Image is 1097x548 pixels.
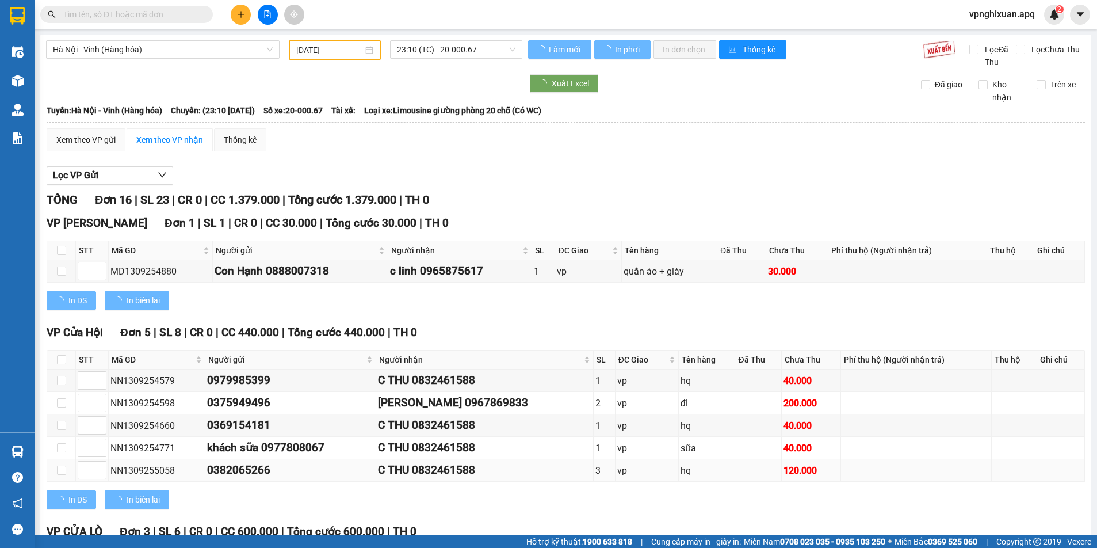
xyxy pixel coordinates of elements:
div: 1 [595,374,613,388]
span: SL 8 [159,326,181,339]
th: SL [532,241,555,260]
span: Đơn 16 [95,193,132,207]
span: loading [537,45,547,54]
span: Kho nhận [988,78,1027,104]
button: Xuất Excel [530,74,598,93]
div: vp [617,374,676,388]
div: NN1309254771 [110,441,203,455]
th: Ghi chú [1037,351,1085,370]
div: 120.000 [783,463,839,478]
span: In DS [68,294,87,307]
span: CC 600.000 [221,525,278,538]
span: Hà Nội - Vinh (Hàng hóa) [53,41,273,58]
th: Thu hộ [992,351,1037,370]
div: NN1309254579 [110,374,203,388]
div: 200.000 [783,396,839,410]
div: Xem theo VP nhận [136,134,203,146]
span: | [387,525,390,538]
span: down [158,170,167,180]
span: CR 0 [190,326,213,339]
div: 40.000 [783,418,839,433]
td: MD1309254880 [109,260,213,283]
span: Tổng cước 600.000 [287,525,384,538]
span: Miền Bắc [895,535,977,548]
div: hq [681,463,733,478]
span: Người nhận [379,353,582,366]
td: NN1309254771 [109,437,205,459]
div: Con Hạnh 0888007318 [215,262,386,280]
span: | [260,216,263,230]
div: vp [617,441,676,455]
img: solution-icon [12,132,24,144]
div: vp [617,396,676,410]
strong: 0369 525 060 [928,537,977,546]
span: 23:10 (TC) - 20-000.67 [397,41,515,58]
th: SL [594,351,616,370]
span: Thống kê [743,43,777,56]
span: | [399,193,402,207]
span: ĐC Giao [558,244,610,257]
span: TH 0 [405,193,429,207]
span: Miền Nam [744,535,885,548]
span: CR 0 [189,525,212,538]
div: NN1309255058 [110,463,203,478]
button: caret-down [1070,5,1090,25]
span: ⚪️ [888,539,892,544]
div: 0375949496 [207,394,374,412]
span: Lọc VP Gửi [53,168,98,182]
span: Đơn 5 [120,326,151,339]
img: icon-new-feature [1049,9,1060,20]
span: | [154,326,156,339]
span: TH 0 [393,326,417,339]
span: In phơi [615,43,641,56]
span: CC 1.379.000 [211,193,280,207]
div: quần áo + giày [624,264,715,279]
div: Xem theo VP gửi [56,134,116,146]
th: Ghi chú [1034,241,1084,260]
span: vpnghixuan.apq [960,7,1044,21]
span: Trên xe [1046,78,1080,91]
button: file-add [258,5,278,25]
span: | [205,193,208,207]
span: Đã giao [930,78,967,91]
div: NN1309254598 [110,396,203,410]
span: file-add [263,10,272,18]
span: Mã GD [112,353,193,366]
div: vp [617,418,676,433]
span: | [419,216,422,230]
span: In DS [68,493,87,506]
span: Tổng cước 440.000 [288,326,385,339]
button: Lọc VP Gửi [47,166,173,185]
span: bar-chart [728,45,738,55]
span: Hỗ trợ kỹ thuật: [526,535,632,548]
span: In biên lai [127,493,160,506]
span: Người gửi [208,353,364,366]
span: | [228,216,231,230]
div: 40.000 [783,374,839,388]
img: warehouse-icon [12,46,24,58]
button: In biên lai [105,490,169,509]
span: Loại xe: Limousine giường phòng 20 chỗ (Có WC) [364,104,541,117]
div: C THU 0832461588 [378,439,591,456]
button: plus [231,5,251,25]
span: Tổng cước 1.379.000 [288,193,396,207]
div: đl [681,396,733,410]
input: 19/02/2023 [296,44,363,56]
span: ĐC Giao [618,353,667,366]
div: 1 [595,418,613,433]
img: logo-vxr [10,7,25,25]
span: 2 [1057,5,1061,13]
span: | [198,216,201,230]
span: | [320,216,323,230]
img: 9k= [923,40,955,59]
td: NN1309255058 [109,459,205,482]
span: Chuyến: (23:10 [DATE]) [171,104,255,117]
div: sữa [681,441,733,455]
span: Lọc Đã Thu [980,43,1016,68]
span: VP [PERSON_NAME] [47,216,147,230]
th: Đã Thu [735,351,781,370]
span: | [184,525,186,538]
th: STT [76,241,109,260]
span: VP CỬA LÒ [47,525,102,538]
div: 0979985399 [207,372,374,389]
